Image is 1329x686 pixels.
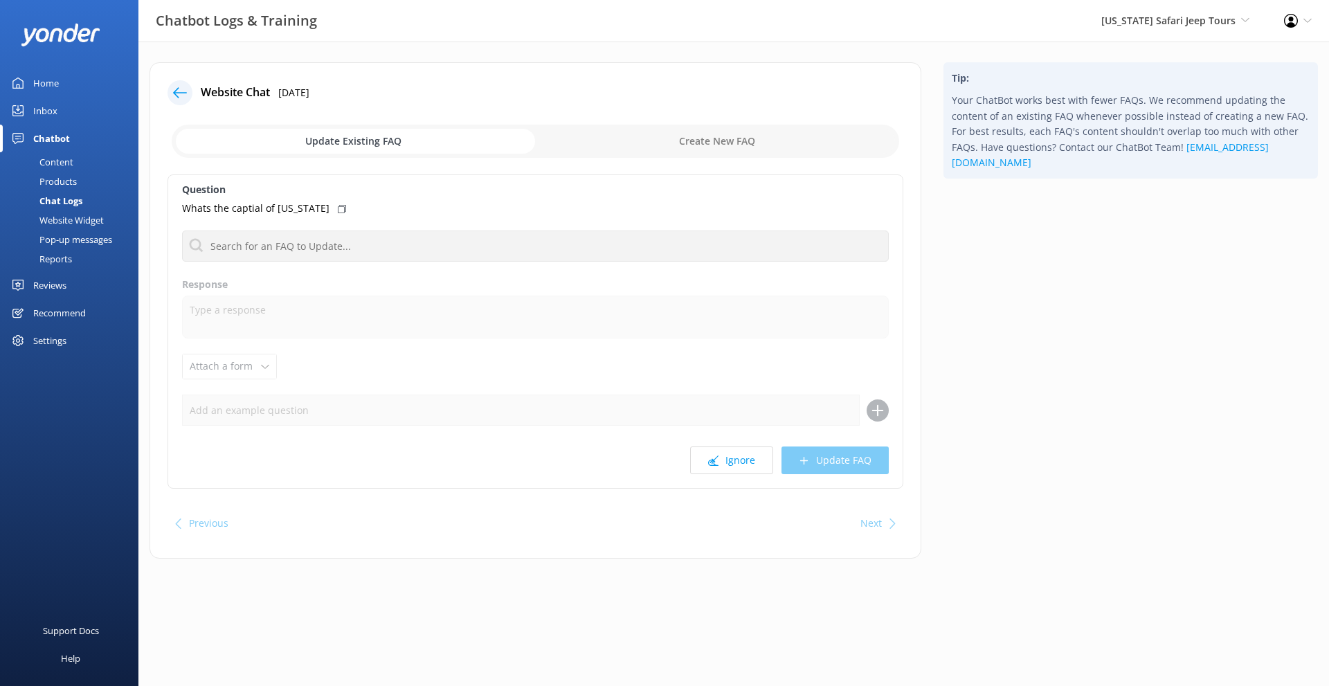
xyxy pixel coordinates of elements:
[8,172,138,191] a: Products
[8,249,72,269] div: Reports
[278,85,309,100] p: [DATE]
[952,141,1269,169] a: [EMAIL_ADDRESS][DOMAIN_NAME]
[8,172,77,191] div: Products
[33,69,59,97] div: Home
[8,191,82,210] div: Chat Logs
[8,210,104,230] div: Website Widget
[201,84,270,102] h4: Website Chat
[182,277,889,292] label: Response
[33,327,66,354] div: Settings
[8,210,138,230] a: Website Widget
[156,10,317,32] h3: Chatbot Logs & Training
[8,230,112,249] div: Pop-up messages
[8,249,138,269] a: Reports
[690,446,773,474] button: Ignore
[21,24,100,46] img: yonder-white-logo.png
[182,182,889,197] label: Question
[952,71,1310,86] h4: Tip:
[8,191,138,210] a: Chat Logs
[182,231,889,262] input: Search for an FAQ to Update...
[61,644,80,672] div: Help
[8,152,73,172] div: Content
[182,201,329,216] p: Whats the captial of [US_STATE]
[8,230,138,249] a: Pop-up messages
[33,299,86,327] div: Recommend
[182,395,860,426] input: Add an example question
[33,271,66,299] div: Reviews
[33,125,70,152] div: Chatbot
[43,617,99,644] div: Support Docs
[8,152,138,172] a: Content
[33,97,57,125] div: Inbox
[952,93,1310,170] p: Your ChatBot works best with fewer FAQs. We recommend updating the content of an existing FAQ whe...
[1101,14,1236,27] span: [US_STATE] Safari Jeep Tours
